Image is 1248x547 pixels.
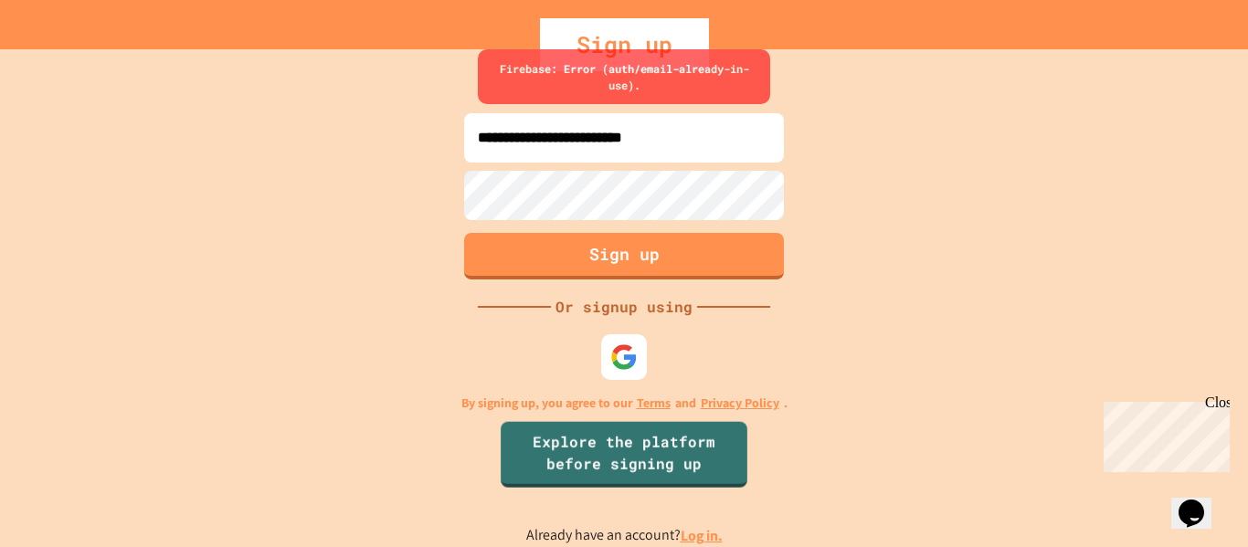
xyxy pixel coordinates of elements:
a: Log in. [681,526,723,545]
button: Sign up [464,233,784,279]
div: Firebase: Error (auth/email-already-in-use). [478,49,770,104]
iframe: chat widget [1096,394,1230,472]
a: Terms [637,394,671,413]
p: By signing up, you agree to our and . [461,394,788,413]
p: Already have an account? [526,524,723,547]
a: Explore the platform before signing up [501,422,747,488]
a: Privacy Policy [701,394,779,413]
div: Or signup using [551,296,697,318]
div: Sign up [540,18,709,71]
img: google-icon.svg [610,343,638,371]
div: Chat with us now!Close [7,7,126,116]
iframe: chat widget [1171,474,1230,529]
